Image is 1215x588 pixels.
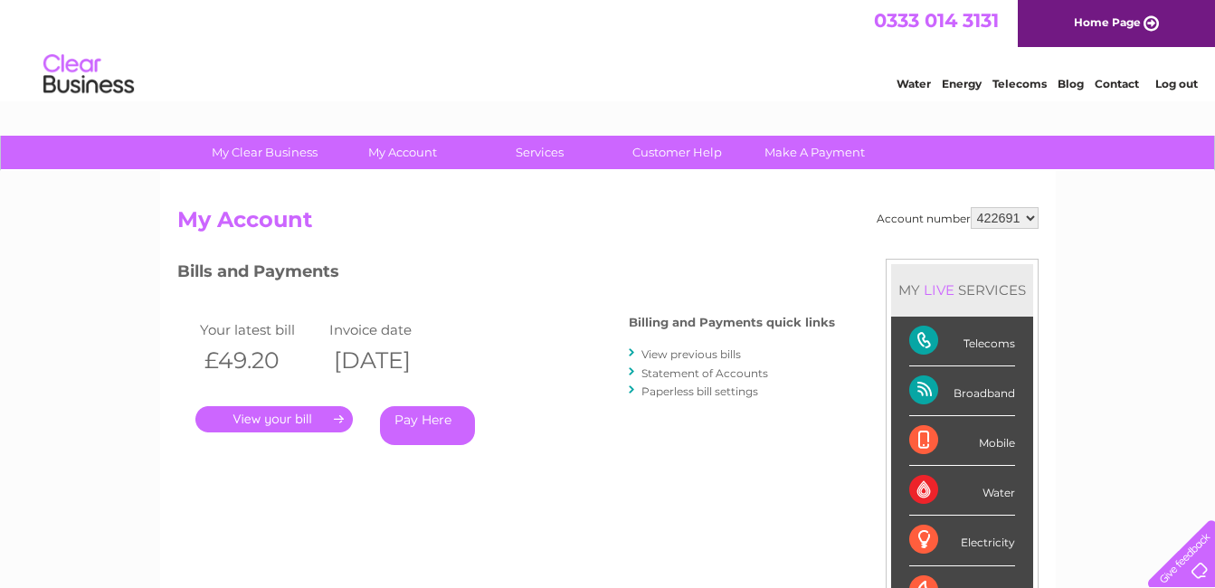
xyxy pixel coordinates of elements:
a: My Account [327,136,477,169]
a: Energy [942,77,982,90]
a: Telecoms [992,77,1047,90]
a: Statement of Accounts [641,366,768,380]
h3: Bills and Payments [177,259,835,290]
a: Services [465,136,614,169]
a: Paperless bill settings [641,384,758,398]
h4: Billing and Payments quick links [629,316,835,329]
div: MY SERVICES [891,264,1033,316]
div: Mobile [909,416,1015,466]
td: Invoice date [325,318,455,342]
div: LIVE [920,281,958,299]
th: £49.20 [195,342,326,379]
a: Log out [1155,77,1198,90]
a: Contact [1095,77,1139,90]
a: 0333 014 3131 [874,9,999,32]
div: Water [909,466,1015,516]
a: Pay Here [380,406,475,445]
a: Water [897,77,931,90]
th: [DATE] [325,342,455,379]
a: Customer Help [603,136,752,169]
div: Broadband [909,366,1015,416]
a: My Clear Business [190,136,339,169]
a: . [195,406,353,432]
div: Account number [877,207,1039,229]
div: Telecoms [909,317,1015,366]
div: Electricity [909,516,1015,565]
img: logo.png [43,47,135,102]
a: View previous bills [641,347,741,361]
h2: My Account [177,207,1039,242]
a: Blog [1058,77,1084,90]
div: Clear Business is a trading name of Verastar Limited (registered in [GEOGRAPHIC_DATA] No. 3667643... [181,10,1036,88]
td: Your latest bill [195,318,326,342]
a: Make A Payment [740,136,889,169]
